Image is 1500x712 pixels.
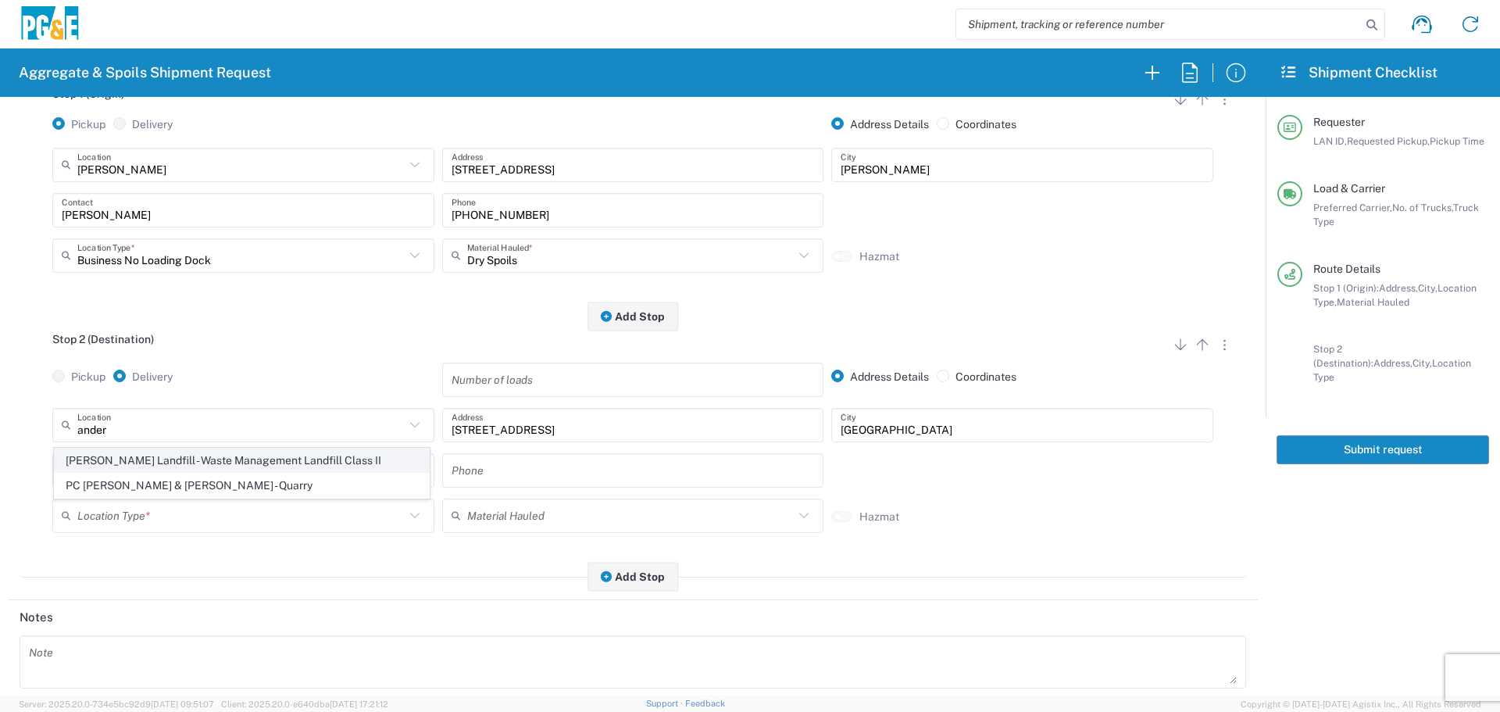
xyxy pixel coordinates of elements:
button: Add Stop [587,302,678,331]
label: Coordinates [937,117,1016,131]
span: Client: 2025.20.0-e640dba [221,699,388,709]
span: Load & Carrier [1313,182,1385,195]
span: Preferred Carrier, [1313,202,1392,213]
h2: Shipment Checklist [1280,63,1437,82]
span: PC [PERSON_NAME] & [PERSON_NAME] - Quarry [55,474,429,498]
input: Shipment, tracking or reference number [956,9,1361,39]
h2: Aggregate & Spoils Shipment Request [19,63,271,82]
label: Address Details [831,370,929,384]
label: Address Details [831,117,929,131]
a: Support [646,699,685,708]
span: Stop 2 (Destination): [1313,343,1373,369]
span: City, [1412,357,1432,369]
span: LAN ID, [1313,135,1347,147]
span: Address, [1379,282,1418,294]
span: Server: 2025.20.0-734e5bc92d9 [19,699,214,709]
a: Feedback [685,699,725,708]
span: Copyright © [DATE]-[DATE] Agistix Inc., All Rights Reserved [1241,697,1481,711]
label: Hazmat [859,510,899,524]
label: Coordinates [937,370,1016,384]
span: Stop 2 (Destination) [52,333,154,345]
span: [PERSON_NAME] Landfill - Waste Management Landfill Class II [55,449,429,473]
span: Requester [1313,116,1365,128]
span: City, [1418,282,1437,294]
span: [DATE] 09:51:07 [151,699,214,709]
span: Stop 1 (Origin): [1313,282,1379,294]
span: No. of Trucks, [1392,202,1453,213]
span: [DATE] 17:21:12 [330,699,388,709]
span: Address, [1373,357,1412,369]
button: Add Stop [587,562,678,591]
button: Submit request [1277,435,1489,464]
span: Route Details [1313,263,1380,275]
span: Requested Pickup, [1347,135,1430,147]
span: Material Hauled [1337,296,1409,308]
img: pge [19,6,81,43]
label: Hazmat [859,249,899,263]
span: Pickup Time [1430,135,1484,147]
h2: Notes [20,610,53,625]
